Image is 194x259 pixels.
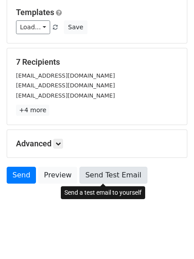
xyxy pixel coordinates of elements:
[16,72,115,79] small: [EMAIL_ADDRESS][DOMAIN_NAME]
[16,139,178,149] h5: Advanced
[64,20,87,34] button: Save
[16,82,115,89] small: [EMAIL_ADDRESS][DOMAIN_NAME]
[16,20,50,34] a: Load...
[38,167,77,184] a: Preview
[150,216,194,259] iframe: Chat Widget
[61,186,145,199] div: Send a test email to yourself
[79,167,147,184] a: Send Test Email
[16,8,54,17] a: Templates
[16,105,49,116] a: +4 more
[16,57,178,67] h5: 7 Recipients
[16,92,115,99] small: [EMAIL_ADDRESS][DOMAIN_NAME]
[7,167,36,184] a: Send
